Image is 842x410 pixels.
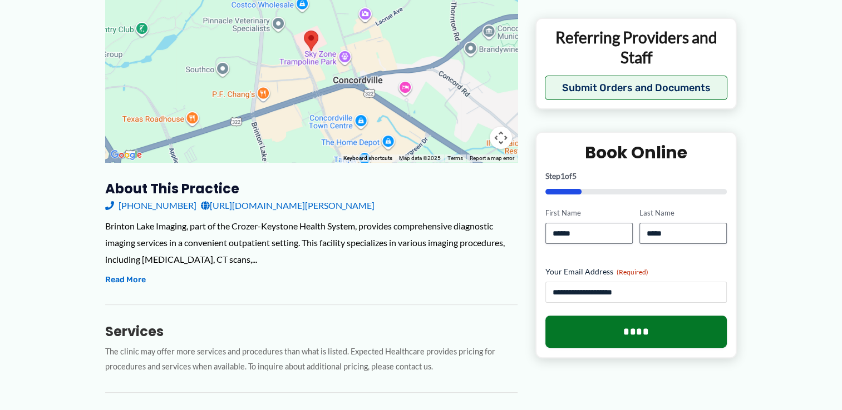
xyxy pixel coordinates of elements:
a: Report a map error [470,155,514,161]
a: Open this area in Google Maps (opens a new window) [108,148,145,162]
p: The clinic may offer more services and procedures than what is listed. Expected Healthcare provid... [105,344,518,374]
h3: About this practice [105,180,518,197]
a: [PHONE_NUMBER] [105,197,196,214]
label: Your Email Address [545,266,727,277]
h3: Services [105,323,518,340]
button: Submit Orders and Documents [545,76,728,101]
a: Terms (opens in new tab) [447,155,463,161]
span: (Required) [617,268,648,276]
h2: Book Online [545,142,727,164]
div: Brinton Lake Imaging, part of the Crozer-Keystone Health System, provides comprehensive diagnosti... [105,218,518,267]
button: Read More [105,273,146,287]
span: 1 [560,172,565,181]
p: Step of [545,173,727,181]
a: [URL][DOMAIN_NAME][PERSON_NAME] [201,197,375,214]
button: Keyboard shortcuts [343,154,392,162]
span: 5 [572,172,577,181]
span: Map data ©2025 [399,155,441,161]
label: Last Name [639,208,727,219]
p: Referring Providers and Staff [545,27,728,68]
img: Google [108,148,145,162]
label: First Name [545,208,633,219]
button: Map camera controls [490,127,512,149]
